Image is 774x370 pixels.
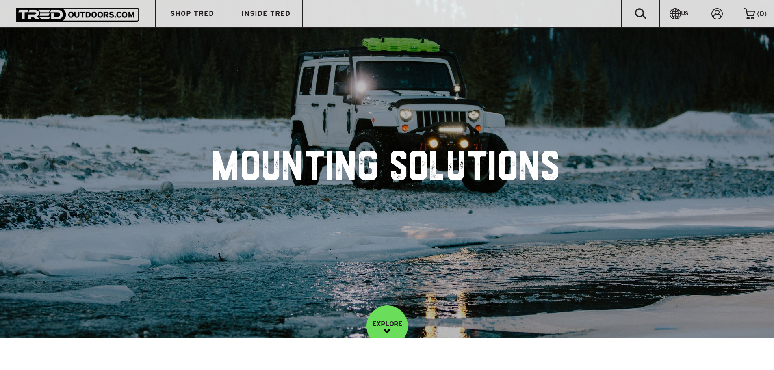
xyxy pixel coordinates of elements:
[170,10,214,17] span: SHOP TRED
[366,305,408,347] a: EXPLORE
[16,8,139,21] img: TRED Outdoors America
[744,8,755,19] img: cart-icon
[759,10,764,17] span: 0
[757,10,767,17] span: ( )
[213,151,561,188] h1: Mounting Solutions
[241,10,291,17] span: INSIDE TRED
[383,329,391,333] img: down-image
